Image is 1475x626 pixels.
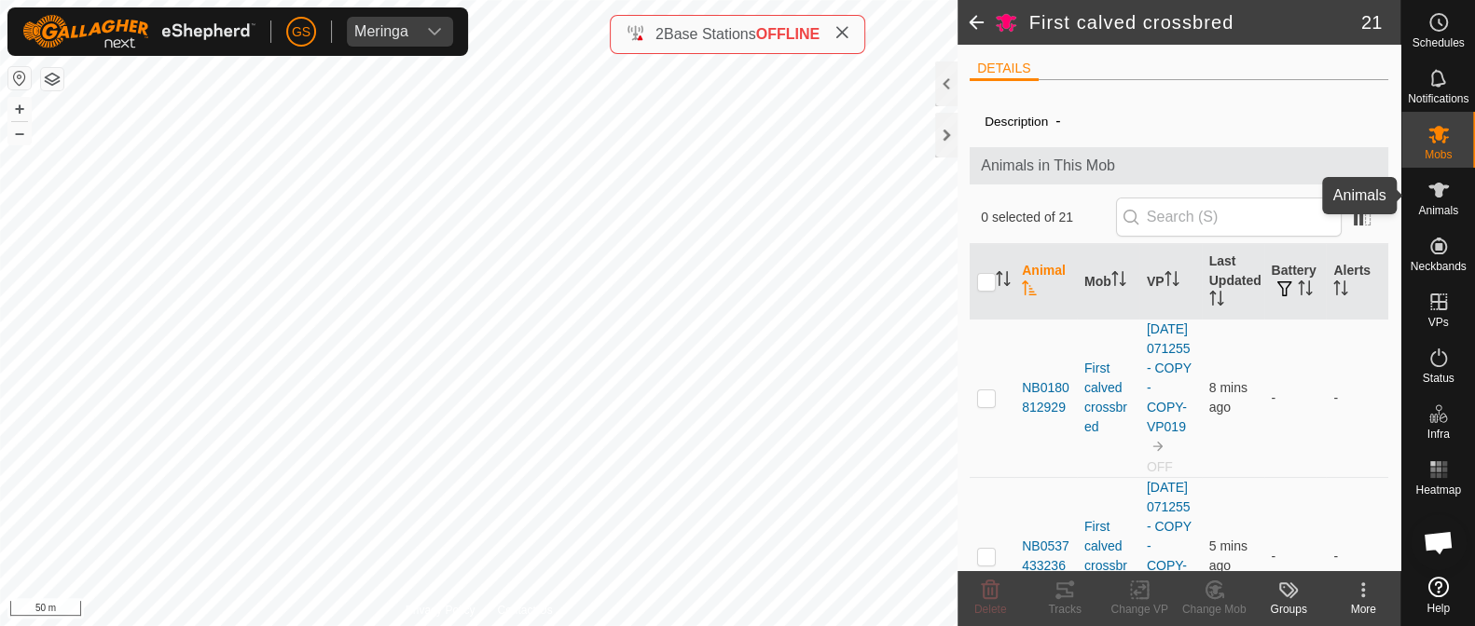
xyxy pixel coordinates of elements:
[996,274,1011,289] p-sorticon: Activate to sort
[1422,373,1454,384] span: Status
[655,26,664,42] span: 2
[1014,244,1077,320] th: Animal
[1333,283,1348,298] p-sorticon: Activate to sort
[1202,244,1264,320] th: Last Updated
[1028,11,1360,34] h2: First calved crossbred
[981,208,1116,227] span: 0 selected of 21
[406,602,476,619] a: Privacy Policy
[1084,517,1132,595] div: First calved crossbred
[1084,359,1132,437] div: First calved crossbred
[1401,569,1475,621] a: Help
[1415,484,1461,496] span: Heatmap
[1412,37,1464,48] span: Schedules
[1177,601,1251,618] div: Change Mob
[1298,283,1313,298] p-sorticon: Activate to sort
[1165,274,1179,289] p-sorticon: Activate to sort
[416,17,453,47] div: dropdown trigger
[1209,380,1248,415] span: 1 Sept 2025, 12:48 pm
[1077,244,1139,320] th: Mob
[1411,514,1467,570] a: Open chat
[756,26,820,42] span: OFFLINE
[1102,601,1177,618] div: Change VP
[1147,480,1192,592] a: [DATE] 071255 - COPY - COPY-VP019
[8,98,31,120] button: +
[347,17,416,47] span: Meringa
[1027,601,1102,618] div: Tracks
[354,24,408,39] div: Meringa
[1147,321,1192,434] a: [DATE] 071255 - COPY - COPY-VP019
[292,22,310,42] span: GS
[1264,244,1327,320] th: Battery
[1410,261,1466,272] span: Neckbands
[664,26,756,42] span: Base Stations
[1151,439,1165,454] img: to
[41,68,63,90] button: Map Layers
[1116,197,1342,237] input: Search (S)
[1427,429,1449,440] span: Infra
[8,67,31,89] button: Reset Map
[497,602,552,619] a: Contact Us
[1427,317,1448,328] span: VPs
[1022,537,1069,576] span: NB0537433236
[970,59,1038,81] li: DETAILS
[1022,283,1037,298] p-sorticon: Activate to sort
[1326,244,1388,320] th: Alerts
[1425,149,1452,160] span: Mobs
[1361,8,1382,36] span: 21
[985,115,1048,129] label: Description
[1147,459,1173,474] span: OFF
[1111,274,1126,289] p-sorticon: Activate to sort
[1326,601,1400,618] div: More
[1022,378,1069,417] span: NB0180812929
[1264,319,1327,477] td: -
[1418,205,1458,216] span: Animals
[8,122,31,144] button: –
[1209,293,1224,308] p-sorticon: Activate to sort
[1408,93,1468,104] span: Notifications
[1251,601,1326,618] div: Groups
[1427,603,1450,614] span: Help
[1209,538,1248,573] span: 1 Sept 2025, 12:51 pm
[22,15,255,48] img: Gallagher Logo
[1326,319,1388,477] td: -
[1048,105,1068,136] span: -
[981,155,1377,177] span: Animals in This Mob
[974,603,1007,616] span: Delete
[1139,244,1202,320] th: VP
